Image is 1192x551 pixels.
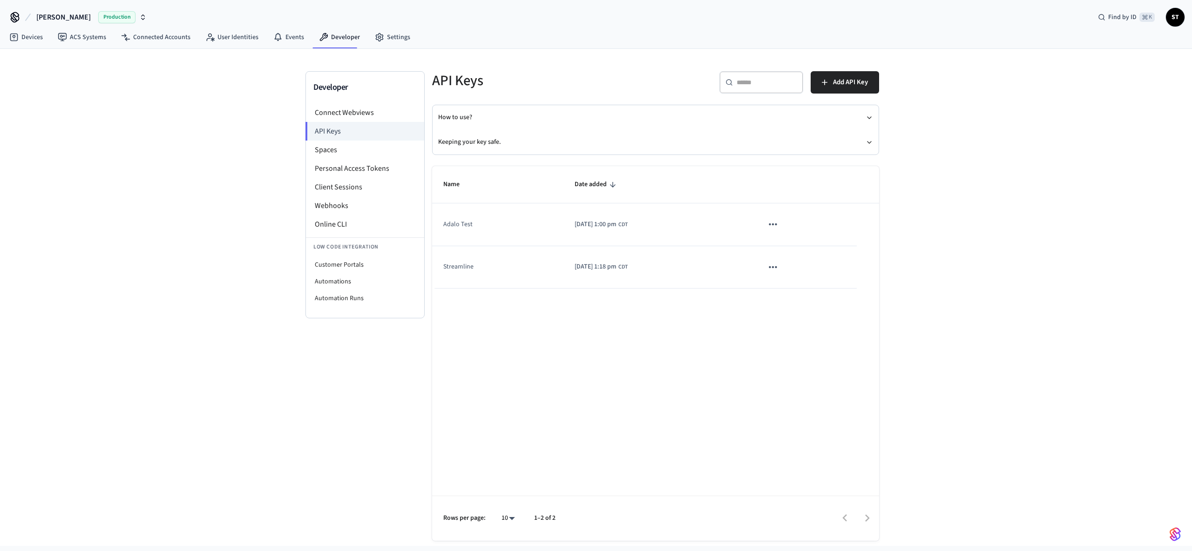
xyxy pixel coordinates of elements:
p: 1–2 of 2 [534,513,555,523]
span: ST [1167,9,1184,26]
h5: API Keys [432,71,650,90]
li: Low Code Integration [306,237,424,256]
h3: Developer [313,81,417,94]
div: America/Chicago [575,262,628,272]
span: Name [443,177,472,192]
a: ACS Systems [50,29,114,46]
li: API Keys [305,122,424,141]
td: Adalo Test [432,203,563,246]
a: User Identities [198,29,266,46]
button: Add API Key [811,71,879,94]
span: Production [98,11,135,23]
a: Developer [312,29,367,46]
li: Automation Runs [306,290,424,307]
li: Connect Webviews [306,103,424,122]
table: sticky table [432,166,879,289]
button: How to use? [438,105,873,130]
span: Find by ID [1108,13,1137,22]
span: Add API Key [833,76,868,88]
div: Find by ID⌘ K [1090,9,1162,26]
button: ST [1166,8,1185,27]
span: [DATE] 1:00 pm [575,220,616,229]
li: Personal Access Tokens [306,159,424,178]
li: Automations [306,273,424,290]
li: Customer Portals [306,256,424,273]
span: ⌘ K [1139,13,1155,22]
li: Online CLI [306,215,424,234]
span: CDT [618,221,628,229]
button: Keeping your key safe. [438,130,873,155]
img: SeamLogoGradient.69752ec5.svg [1170,527,1181,542]
span: [PERSON_NAME] [36,12,91,23]
li: Client Sessions [306,178,424,196]
div: America/Chicago [575,220,628,229]
a: Events [266,29,312,46]
span: [DATE] 1:18 pm [575,262,616,272]
span: Date added [575,177,619,192]
span: CDT [618,263,628,271]
div: 10 [497,511,519,525]
li: Webhooks [306,196,424,215]
a: Devices [2,29,50,46]
li: Spaces [306,141,424,159]
td: Streamline [432,246,563,289]
a: Settings [367,29,418,46]
a: Connected Accounts [114,29,198,46]
p: Rows per page: [443,513,486,523]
